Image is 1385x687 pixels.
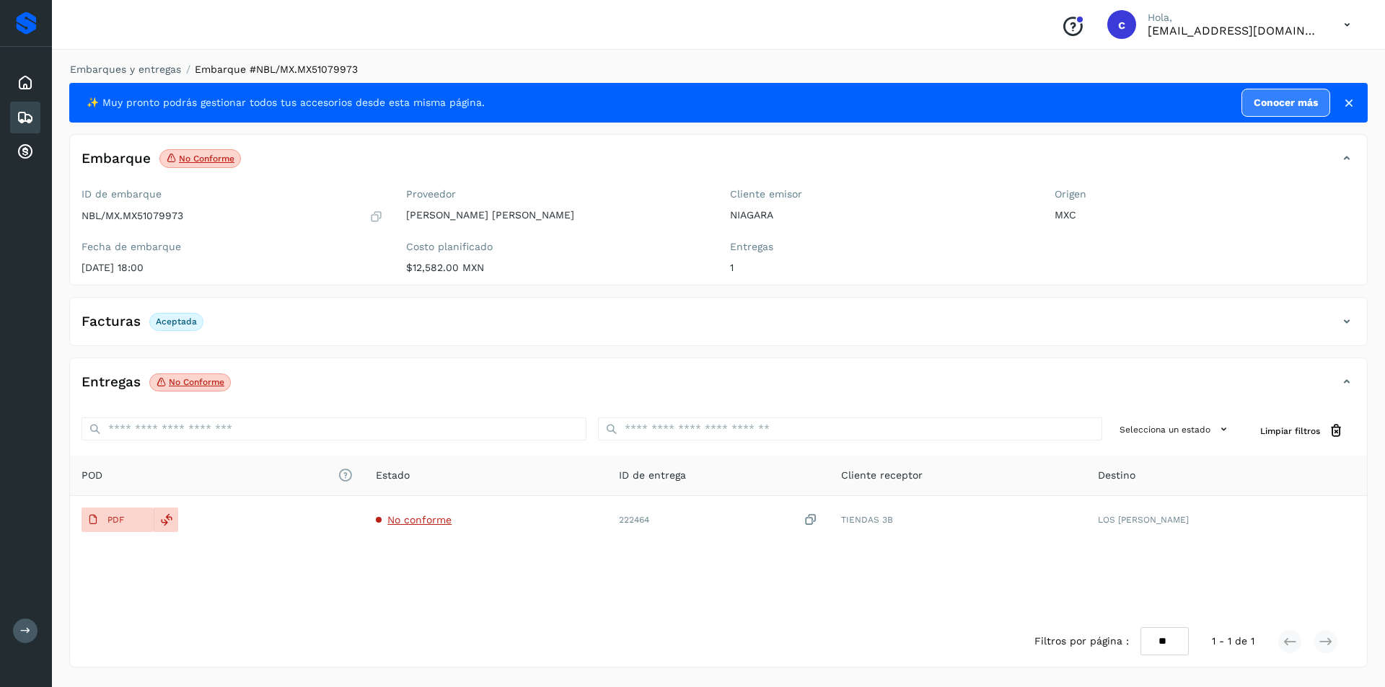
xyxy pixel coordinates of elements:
[376,468,410,483] span: Estado
[169,377,224,387] p: No conforme
[82,210,183,222] p: NBL/MX.MX51079973
[406,262,708,274] p: $12,582.00 MXN
[82,374,141,391] h4: Entregas
[82,314,141,330] h4: Facturas
[1148,12,1321,24] p: Hola,
[1114,417,1237,441] button: Selecciona un estado
[107,515,124,525] p: PDF
[82,241,383,253] label: Fecha de embarque
[70,63,181,75] a: Embarques y entregas
[82,188,383,200] label: ID de embarque
[1086,496,1367,544] td: LOS [PERSON_NAME]
[830,496,1087,544] td: TIENDAS 3B
[1260,425,1320,438] span: Limpiar filtros
[87,95,485,110] span: ✨ Muy pronto podrás gestionar todos tus accesorios desde esta misma página.
[179,154,234,164] p: No conforme
[1241,89,1330,117] a: Conocer más
[406,241,708,253] label: Costo planificado
[1148,24,1321,37] p: carlosvazqueztgc@gmail.com
[70,370,1367,406] div: EntregasNo conforme
[82,508,154,532] button: PDF
[82,468,353,483] span: POD
[195,63,358,75] span: Embarque #NBL/MX.MX51079973
[1249,417,1355,444] button: Limpiar filtros
[70,146,1367,182] div: EmbarqueNo conforme
[1098,468,1135,483] span: Destino
[1055,209,1356,221] p: MXC
[730,241,1032,253] label: Entregas
[841,468,923,483] span: Cliente receptor
[10,102,40,133] div: Embarques
[406,209,708,221] p: [PERSON_NAME] [PERSON_NAME]
[730,262,1032,274] p: 1
[156,316,197,327] p: Aceptada
[619,468,686,483] span: ID de entrega
[70,309,1367,345] div: FacturasAceptada
[10,67,40,99] div: Inicio
[82,151,151,167] h4: Embarque
[387,514,452,526] span: No conforme
[406,188,708,200] label: Proveedor
[1055,188,1356,200] label: Origen
[1212,634,1254,649] span: 1 - 1 de 1
[730,209,1032,221] p: NIAGARA
[10,136,40,168] div: Cuentas por cobrar
[82,262,383,274] p: [DATE] 18:00
[154,508,178,532] div: Reemplazar POD
[69,62,1368,77] nav: breadcrumb
[1034,634,1129,649] span: Filtros por página :
[619,513,817,528] div: 222464
[730,188,1032,200] label: Cliente emisor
